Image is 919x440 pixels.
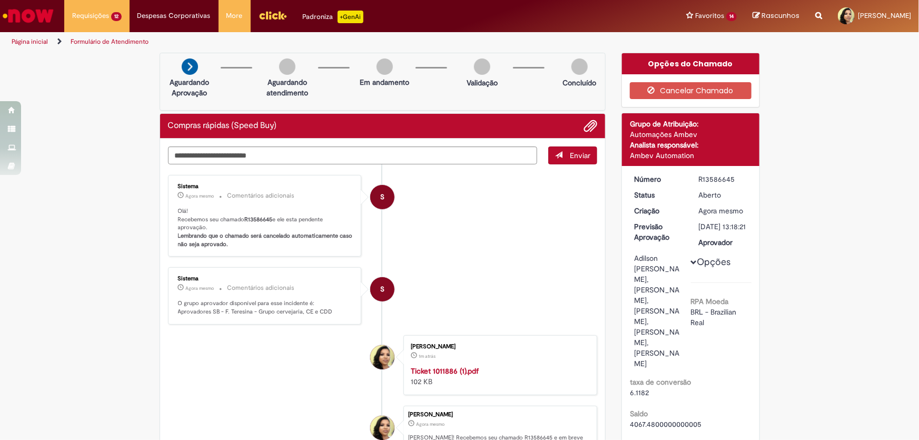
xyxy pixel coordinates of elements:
[71,37,149,46] a: Formulário de Atendimento
[626,174,691,184] dt: Número
[695,11,724,21] span: Favoritos
[186,193,214,199] span: Agora mesmo
[699,190,748,200] div: Aberto
[168,121,277,131] h2: Compras rápidas (Speed Buy) Histórico de tíquete
[111,12,122,21] span: 12
[699,221,748,232] div: [DATE] 13:18:21
[699,206,748,216] div: 01/10/2025 15:18:21
[338,11,363,23] p: +GenAi
[630,377,691,387] b: taxa de conversão
[474,58,490,75] img: img-circle-grey.png
[571,58,588,75] img: img-circle-grey.png
[753,11,799,21] a: Rascunhos
[182,58,198,75] img: arrow-next.png
[622,53,759,74] div: Opções do Chamado
[186,285,214,291] span: Agora mesmo
[630,409,648,418] b: Saldo
[370,185,394,209] div: System
[1,5,55,26] img: ServiceNow
[630,150,752,161] div: Ambev Automation
[178,207,353,249] p: Olá! Recebemos seu chamado e ele esta pendente aprovação.
[72,11,109,21] span: Requisições
[691,297,729,306] b: RPA Moeda
[467,77,498,88] p: Validação
[360,77,409,87] p: Em andamento
[626,221,691,242] dt: Previsão Aprovação
[699,206,744,216] time: 01/10/2025 15:18:21
[411,344,586,350] div: [PERSON_NAME]
[303,11,363,23] div: Padroniza
[186,193,214,199] time: 01/10/2025 15:18:34
[380,277,384,302] span: S
[411,366,479,376] a: Ticket 1011886 (1).pdf
[8,32,605,52] ul: Trilhas de página
[370,345,394,369] div: Sylvya Roberta Araujo Rodrigues
[584,119,597,133] button: Adicionar anexos
[178,299,353,316] p: O grupo aprovador disponível para esse incidente é: Aprovadores SB - F. Teresina - Grupo cervejar...
[178,183,353,190] div: Sistema
[762,11,799,21] span: Rascunhos
[626,206,691,216] dt: Criação
[699,206,744,216] span: Agora mesmo
[699,174,748,184] div: R13586645
[630,388,649,397] span: 6.1182
[380,184,384,210] span: S
[419,353,436,359] time: 01/10/2025 15:17:57
[178,276,353,282] div: Sistema
[726,12,737,21] span: 14
[691,307,739,327] span: BRL - Brazilian Real
[226,11,243,21] span: More
[634,253,683,369] div: Adilson [PERSON_NAME], [PERSON_NAME], [PERSON_NAME], [PERSON_NAME], [PERSON_NAME]
[626,190,691,200] dt: Status
[228,283,295,292] small: Comentários adicionais
[691,237,756,248] dt: Aprovador
[630,140,752,150] div: Analista responsável:
[186,285,214,291] time: 01/10/2025 15:18:30
[630,82,752,99] button: Cancelar Chamado
[370,416,394,440] div: Sylvya Roberta Araujo Rodrigues
[630,419,701,429] span: 4067.4800000000005
[408,412,591,418] div: [PERSON_NAME]
[548,146,597,164] button: Enviar
[168,146,538,164] textarea: Digite sua mensagem aqui...
[259,7,287,23] img: click_logo_yellow_360x200.png
[411,366,586,387] div: 102 KB
[228,191,295,200] small: Comentários adicionais
[630,129,752,140] div: Automações Ambev
[858,11,911,20] span: [PERSON_NAME]
[570,151,590,160] span: Enviar
[164,77,215,98] p: Aguardando Aprovação
[377,58,393,75] img: img-circle-grey.png
[262,77,313,98] p: Aguardando atendimento
[12,37,48,46] a: Página inicial
[416,421,444,427] time: 01/10/2025 15:18:21
[416,421,444,427] span: Agora mesmo
[245,216,273,223] b: R13586645
[279,58,295,75] img: img-circle-grey.png
[630,119,752,129] div: Grupo de Atribuição:
[562,77,596,88] p: Concluído
[419,353,436,359] span: 1m atrás
[178,232,354,248] b: Lembrando que o chamado será cancelado automaticamente caso não seja aprovado.
[370,277,394,301] div: System
[137,11,211,21] span: Despesas Corporativas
